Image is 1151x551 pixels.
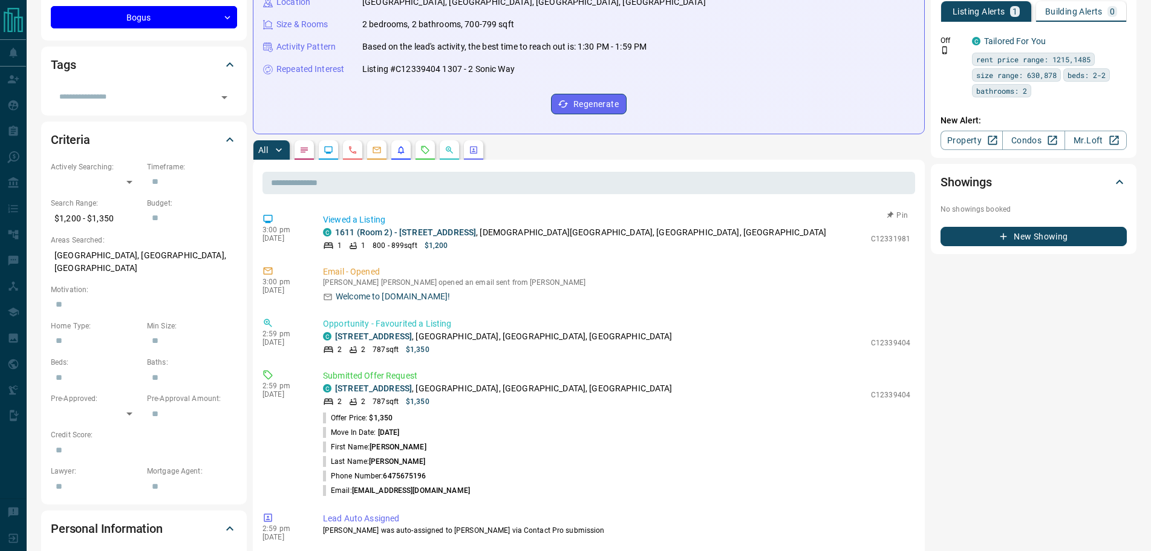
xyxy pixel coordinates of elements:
span: [PERSON_NAME] [369,457,425,466]
p: 2 [361,344,365,355]
p: Search Range: [51,198,141,209]
span: 6475675196 [383,472,426,480]
p: 2 [337,396,342,407]
p: , [GEOGRAPHIC_DATA], [GEOGRAPHIC_DATA], [GEOGRAPHIC_DATA] [335,382,673,395]
p: Offer Price: [323,412,393,423]
p: Pre-Approval Amount: [147,393,237,404]
p: 2:59 pm [262,524,305,533]
p: 787 sqft [373,344,399,355]
p: Pre-Approved: [51,393,141,404]
p: [DATE] [262,533,305,541]
p: Size & Rooms [276,18,328,31]
p: Email: [323,485,470,496]
button: Pin [880,210,915,221]
p: C12331981 [871,233,910,244]
p: Last Name: [323,456,426,467]
p: Home Type: [51,321,141,331]
svg: Push Notification Only [941,46,949,54]
a: [STREET_ADDRESS] [335,331,412,341]
div: condos.ca [323,332,331,341]
p: , [DEMOGRAPHIC_DATA][GEOGRAPHIC_DATA], [GEOGRAPHIC_DATA], [GEOGRAPHIC_DATA] [335,226,826,239]
p: Repeated Interest [276,63,344,76]
p: 2 [361,396,365,407]
p: 2 [337,344,342,355]
p: 3:00 pm [262,278,305,286]
p: Listing Alerts [953,7,1005,16]
div: Personal Information [51,514,237,543]
p: [GEOGRAPHIC_DATA], [GEOGRAPHIC_DATA], [GEOGRAPHIC_DATA] [51,246,237,278]
span: bathrooms: 2 [976,85,1027,97]
svg: Emails [372,145,382,155]
p: Phone Number: [323,471,426,481]
p: [DATE] [262,390,305,399]
p: New Alert: [941,114,1127,127]
a: Condos [1002,131,1065,150]
span: $1,350 [369,414,393,422]
button: Open [216,89,233,106]
span: [PERSON_NAME] [370,443,426,451]
p: [PERSON_NAME] [PERSON_NAME] opened an email sent from [PERSON_NAME] [323,278,910,287]
span: [DATE] [378,428,400,437]
span: [EMAIL_ADDRESS][DOMAIN_NAME] [352,486,470,495]
div: condos.ca [323,228,331,236]
p: 800 - 899 sqft [373,240,417,251]
p: Mortgage Agent: [147,466,237,477]
p: Move In Date: [323,427,399,438]
p: Beds: [51,357,141,368]
p: Motivation: [51,284,237,295]
div: Showings [941,168,1127,197]
p: [DATE] [262,234,305,243]
span: size range: 630,878 [976,69,1057,81]
a: Tailored For You [984,36,1046,46]
h2: Personal Information [51,519,163,538]
a: Mr.Loft [1065,131,1127,150]
p: Lawyer: [51,466,141,477]
p: [DATE] [262,338,305,347]
p: All [258,146,268,154]
p: $1,350 [406,396,429,407]
a: Property [941,131,1003,150]
p: Building Alerts [1045,7,1103,16]
p: Min Size: [147,321,237,331]
p: No showings booked [941,204,1127,215]
p: 1 [361,240,365,251]
p: 1 [337,240,342,251]
p: C12339404 [871,390,910,400]
h2: Tags [51,55,76,74]
p: Areas Searched: [51,235,237,246]
div: condos.ca [972,37,980,45]
p: Timeframe: [147,161,237,172]
p: Off [941,35,965,46]
p: $1,200 [425,240,448,251]
p: 3:00 pm [262,226,305,234]
p: Listing #C12339404 1307 - 2 Sonic Way [362,63,515,76]
p: $1,200 - $1,350 [51,209,141,229]
p: 0 [1110,7,1115,16]
p: 2 bedrooms, 2 bathrooms, 700-799 sqft [362,18,514,31]
p: 787 sqft [373,396,399,407]
p: [PERSON_NAME] was auto-assigned to [PERSON_NAME] via Contact Pro submission [323,525,910,536]
p: Submitted Offer Request [323,370,910,382]
p: First Name: [323,442,426,452]
svg: Requests [420,145,430,155]
p: Actively Searching: [51,161,141,172]
p: 2:59 pm [262,330,305,338]
p: Viewed a Listing [323,214,910,226]
div: Criteria [51,125,237,154]
h2: Criteria [51,130,90,149]
svg: Opportunities [445,145,454,155]
p: Opportunity - Favourited a Listing [323,318,910,330]
p: Credit Score: [51,429,237,440]
h2: Showings [941,172,992,192]
span: rent price range: 1215,1485 [976,53,1091,65]
p: 2:59 pm [262,382,305,390]
p: C12339404 [871,337,910,348]
button: Regenerate [551,94,627,114]
svg: Listing Alerts [396,145,406,155]
div: Bogus [51,6,237,28]
p: Budget: [147,198,237,209]
a: [STREET_ADDRESS] [335,383,412,393]
p: $1,350 [406,344,429,355]
span: beds: 2-2 [1068,69,1106,81]
a: 1611 (Room 2) - [STREET_ADDRESS] [335,227,476,237]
